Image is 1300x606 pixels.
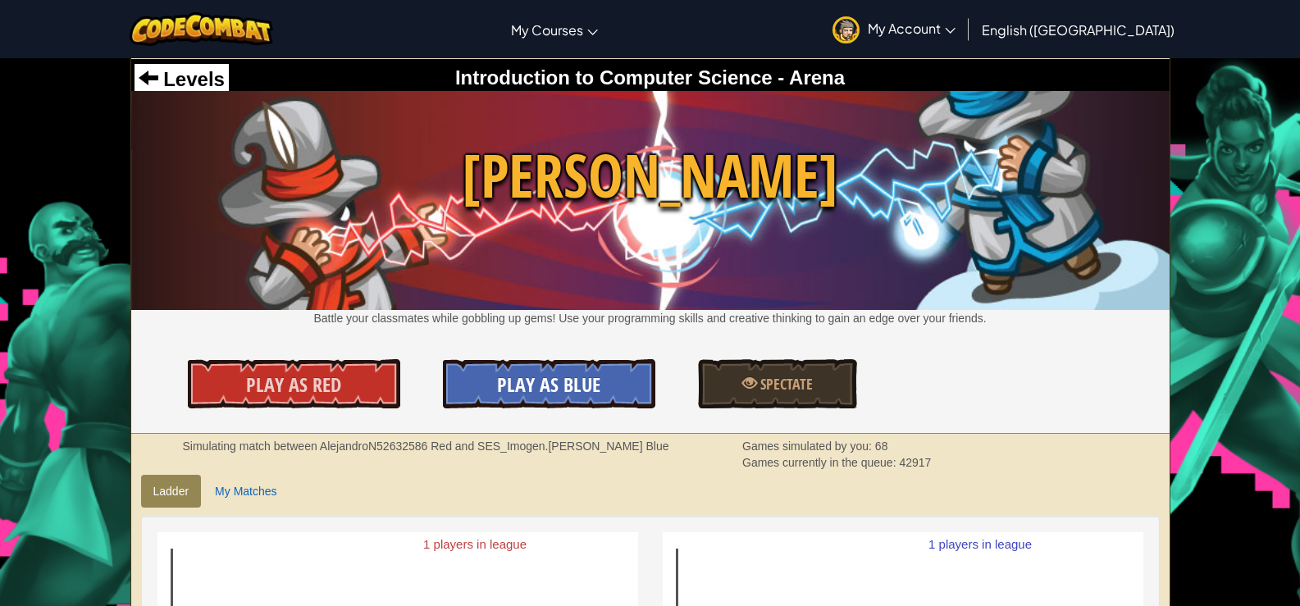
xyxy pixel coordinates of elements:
span: Play As Blue [497,371,600,398]
img: Wakka Maul [131,91,1170,310]
img: CodeCombat logo [130,12,273,46]
span: Games simulated by you: [742,440,875,453]
span: 42917 [899,456,931,469]
span: Levels [158,68,225,90]
a: My Courses [503,7,606,52]
a: My Matches [203,475,289,508]
span: Play As Red [246,371,341,398]
p: Battle your classmates while gobbling up gems! Use your programming skills and creative thinking ... [131,310,1170,326]
span: [PERSON_NAME] [131,134,1170,218]
span: My Account [868,20,956,37]
span: 68 [875,440,888,453]
strong: Simulating match between AlejandroN52632586 Red and SES_Imogen.[PERSON_NAME] Blue [183,440,669,453]
text: 1 players in league [928,537,1032,551]
a: Spectate [698,359,857,408]
text: 1 players in league [423,537,527,551]
img: avatar [832,16,860,43]
span: - Arena [773,66,845,89]
span: Games currently in the queue: [742,456,899,469]
a: Ladder [141,475,202,508]
a: My Account [824,3,964,55]
a: English ([GEOGRAPHIC_DATA]) [974,7,1183,52]
span: My Courses [511,21,583,39]
a: Levels [139,68,225,90]
span: Introduction to Computer Science [455,66,773,89]
span: English ([GEOGRAPHIC_DATA]) [982,21,1175,39]
span: Spectate [757,374,813,394]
